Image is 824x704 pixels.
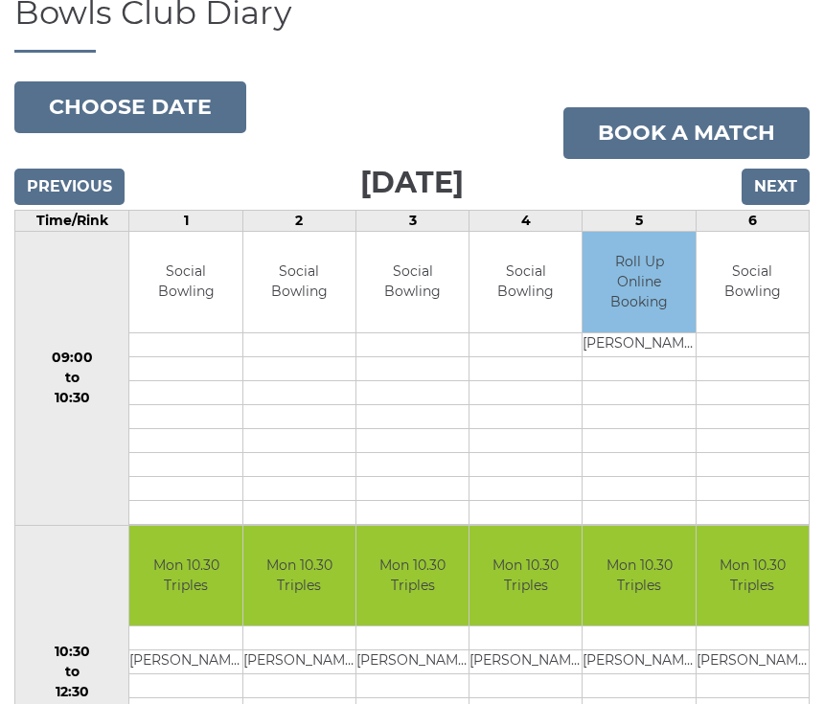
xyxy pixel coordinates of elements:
td: Social Bowling [129,233,241,333]
td: Mon 10.30 Triples [243,527,355,627]
td: Roll Up Online Booking [583,233,695,333]
td: 4 [469,212,583,233]
td: [PERSON_NAME] [243,651,355,675]
td: 3 [355,212,469,233]
td: Social Bowling [697,233,809,333]
td: Mon 10.30 Triples [583,527,695,627]
td: Social Bowling [469,233,582,333]
td: [PERSON_NAME] [356,651,469,675]
td: Mon 10.30 Triples [356,527,469,627]
td: 2 [242,212,355,233]
td: Mon 10.30 Triples [469,527,582,627]
td: [PERSON_NAME] SNR [583,651,695,675]
a: Book a match [563,108,810,160]
button: Choose date [14,82,246,134]
td: Mon 10.30 Triples [129,527,241,627]
td: 1 [129,212,242,233]
td: 09:00 to 10:30 [15,233,129,527]
td: Time/Rink [15,212,129,233]
td: Social Bowling [356,233,469,333]
td: Mon 10.30 Triples [697,527,809,627]
input: Previous [14,170,125,206]
td: 5 [583,212,696,233]
td: [PERSON_NAME] [697,651,809,675]
td: 6 [696,212,809,233]
td: [PERSON_NAME] [469,651,582,675]
td: [PERSON_NAME] [583,333,695,357]
td: Social Bowling [243,233,355,333]
input: Next [742,170,810,206]
td: [PERSON_NAME] [129,651,241,675]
